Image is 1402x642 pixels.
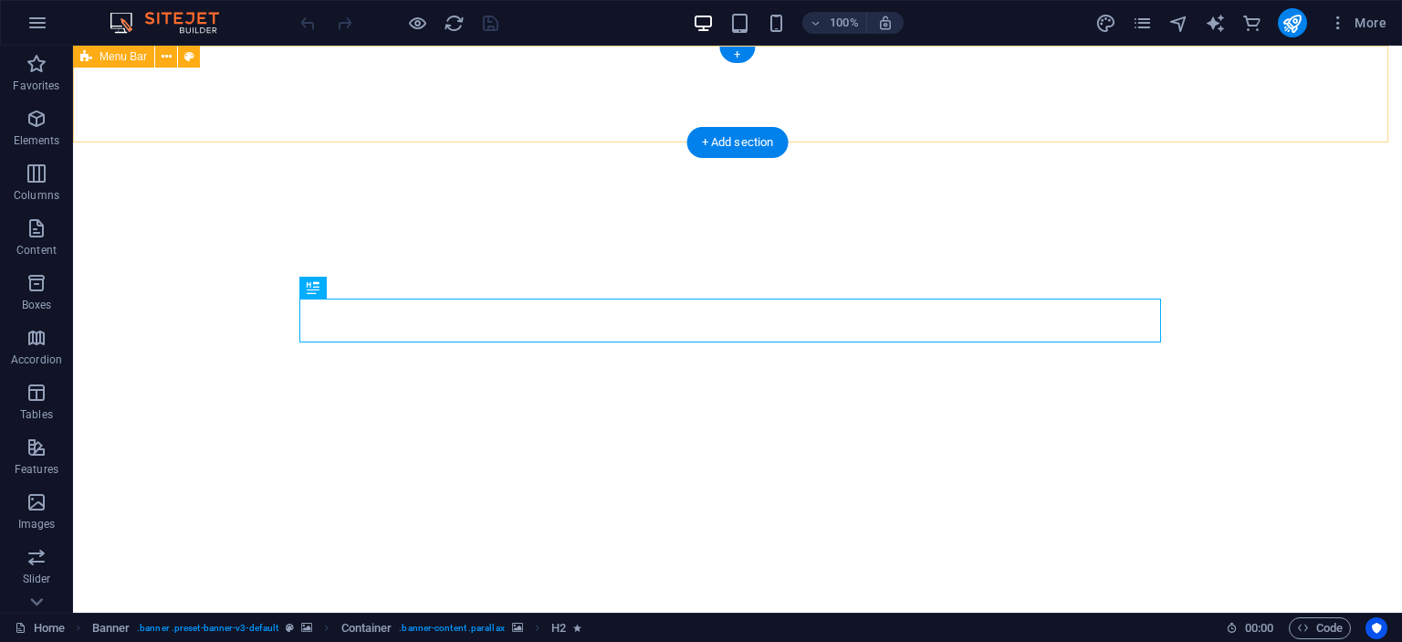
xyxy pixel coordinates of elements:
[1132,13,1153,34] i: Pages (Ctrl+Alt+S)
[341,617,392,639] span: Click to select. Double-click to edit
[11,353,62,367] p: Accordion
[1132,12,1154,34] button: pages
[105,12,242,34] img: Editor Logo
[15,617,65,639] a: Click to cancel selection. Double-click to open Pages
[444,13,465,34] i: Reload page
[719,47,755,63] div: +
[1095,13,1116,34] i: Design (Ctrl+Alt+Y)
[1241,12,1263,34] button: commerce
[512,623,523,633] i: This element contains a background
[92,617,131,639] span: Click to select. Double-click to edit
[92,617,582,639] nav: breadcrumb
[877,15,894,31] i: On resize automatically adjust zoom level to fit chosen device.
[443,12,465,34] button: reload
[23,572,51,586] p: Slider
[301,623,312,633] i: This element contains a background
[14,188,59,203] p: Columns
[1241,13,1262,34] i: Commerce
[1289,617,1351,639] button: Code
[1245,617,1273,639] span: 00 00
[399,617,504,639] span: . banner-content .parallax
[551,617,566,639] span: Click to select. Double-click to edit
[1205,13,1226,34] i: AI Writer
[573,623,581,633] i: Element contains an animation
[13,79,59,93] p: Favorites
[15,462,58,477] p: Features
[1297,617,1343,639] span: Code
[1205,12,1227,34] button: text_generator
[1168,13,1189,34] i: Navigator
[1258,621,1261,635] span: :
[16,243,57,258] p: Content
[1322,8,1394,37] button: More
[22,298,52,312] p: Boxes
[406,12,428,34] button: Click here to leave preview mode and continue editing
[20,407,53,422] p: Tables
[137,617,278,639] span: . banner .preset-banner-v3-default
[99,51,147,62] span: Menu Bar
[830,12,859,34] h6: 100%
[1278,8,1307,37] button: publish
[1226,617,1274,639] h6: Session time
[1365,617,1387,639] button: Usercentrics
[802,12,867,34] button: 100%
[1168,12,1190,34] button: navigator
[18,517,56,531] p: Images
[1329,14,1386,32] span: More
[286,623,294,633] i: This element is a customizable preset
[14,133,60,148] p: Elements
[1282,13,1303,34] i: Publish
[687,127,789,158] div: + Add section
[1095,12,1117,34] button: design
